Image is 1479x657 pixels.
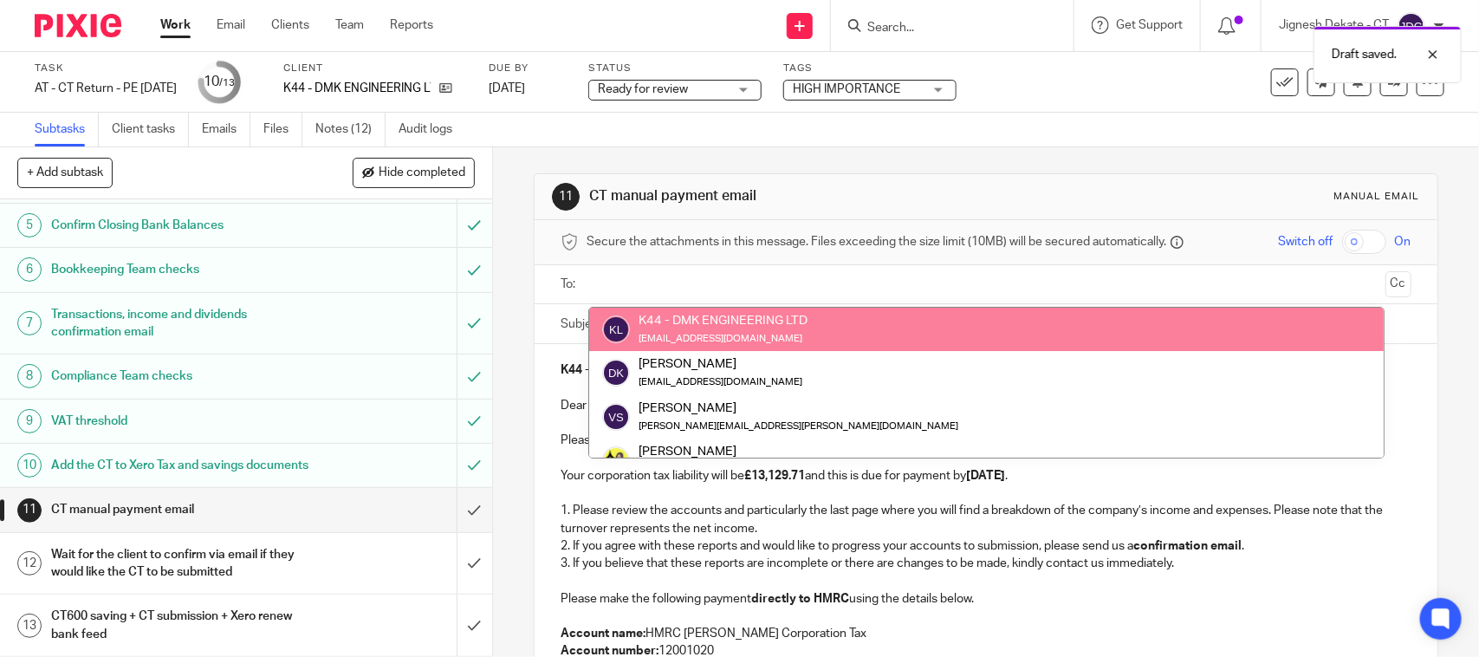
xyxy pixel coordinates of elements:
[17,498,42,523] div: 11
[1398,12,1425,40] img: svg%3E
[315,113,386,146] a: Notes (12)
[639,334,802,343] small: [EMAIL_ADDRESS][DOMAIN_NAME]
[17,311,42,335] div: 7
[588,62,762,75] label: Status
[51,363,310,389] h1: Compliance Team checks
[17,551,42,576] div: 12
[793,83,900,95] span: HIGH IMPORTANCE
[639,377,802,387] small: [EMAIL_ADDRESS][DOMAIN_NAME]
[489,82,525,94] span: [DATE]
[17,257,42,282] div: 6
[1334,190,1420,204] div: Manual email
[489,62,567,75] label: Due by
[751,593,849,605] strong: directly to HMRC
[51,497,310,523] h1: CT manual payment email
[51,542,310,586] h1: Wait for the client to confirm via email if they would like the CT to be submitted
[217,16,245,34] a: Email
[561,361,1411,379] p: -
[561,276,580,293] label: To:
[561,432,1411,449] p: Please find enclosed herewith a draft copy of the Company Accounts & Corporation Tax Return for t...
[639,443,880,460] div: [PERSON_NAME]
[639,421,958,431] small: [PERSON_NAME][EMAIL_ADDRESS][PERSON_NAME][DOMAIN_NAME]
[51,302,310,346] h1: Transactions, income and dividends confirmation email
[561,645,658,657] strong: Account number:
[602,403,630,431] img: svg%3E
[160,16,191,34] a: Work
[51,212,310,238] h1: Confirm Closing Bank Balances
[263,113,302,146] a: Files
[1395,233,1411,250] span: On
[51,452,310,478] h1: Add the CT to Xero Tax and savings documents
[51,257,310,283] h1: Bookkeeping Team checks
[283,80,431,97] p: K44 - DMK ENGINEERING LTD
[639,399,958,416] div: [PERSON_NAME]
[561,555,1411,572] p: 3. If you believe that these reports are incomplete or there are changes to be made, kindly conta...
[561,628,645,640] strong: Account name:
[35,62,177,75] label: Task
[966,470,1005,482] strong: [DATE]
[17,158,113,187] button: + Add subtask
[639,355,802,373] div: [PERSON_NAME]
[1279,233,1333,250] span: Switch off
[602,446,630,474] img: Bobo-Starbridge%201.jpg
[379,166,465,180] span: Hide completed
[335,16,364,34] a: Team
[1332,46,1397,63] p: Draft saved.
[598,83,688,95] span: Ready for review
[204,72,235,92] div: 10
[587,233,1166,250] span: Secure the attachments in this message. Files exceeding the size limit (10MB) will be secured aut...
[399,113,465,146] a: Audit logs
[561,315,606,333] label: Subject:
[219,78,235,88] small: /13
[353,158,475,187] button: Hide completed
[390,16,433,34] a: Reports
[51,408,310,434] h1: VAT threshold
[561,467,1411,485] p: Your corporation tax liability will be and this is due for payment by .
[35,80,177,97] div: AT - CT Return - PE 31-05-2025
[35,113,99,146] a: Subtasks
[35,80,177,97] div: AT - CT Return - PE [DATE]
[112,113,189,146] a: Client tasks
[17,614,42,638] div: 13
[552,183,580,211] div: 11
[283,62,467,75] label: Client
[561,502,1411,537] p: 1. Please review the accounts and particularly the last page where you will find a breakdown of t...
[271,16,309,34] a: Clients
[1385,271,1411,297] button: Cc
[602,315,630,343] img: svg%3E
[589,187,1023,205] h1: CT manual payment email
[744,470,805,482] strong: £13,129.71
[561,625,1411,642] p: HMRC [PERSON_NAME] Corporation Tax
[639,312,808,329] div: K44 - DMK ENGINEERING LTD
[561,397,1411,414] p: Dear [PERSON_NAME],
[1133,540,1242,552] strong: confirmation email
[561,364,724,376] strong: K44 - DMK ENGINEERING LTD
[17,364,42,388] div: 8
[35,14,121,37] img: Pixie
[561,590,1411,608] p: Please make the following payment using the details below.
[602,359,630,387] img: svg%3E
[561,537,1411,555] p: 2. If you agree with these reports and would like to progress your accounts to submission, please...
[17,213,42,237] div: 5
[51,603,310,647] h1: CT600 saving + CT submission + Xero renew bank feed
[202,113,250,146] a: Emails
[17,409,42,433] div: 9
[17,453,42,478] div: 10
